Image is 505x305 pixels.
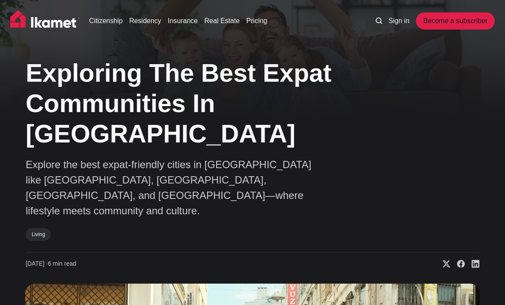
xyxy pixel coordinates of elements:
img: Ikamet home [10,10,80,32]
p: Explore the best expat-friendly cities in [GEOGRAPHIC_DATA] like [GEOGRAPHIC_DATA], [GEOGRAPHIC_D... [26,157,325,219]
a: Real Estate [205,16,240,26]
a: Share on Facebook [450,260,465,268]
a: Share on X [436,260,450,268]
span: [DATE] ∙ [26,260,48,267]
a: Insurance [168,16,198,26]
a: Citizenship [89,16,122,26]
a: Residency [129,16,161,26]
h1: Exploring The Best Expat Communities In [GEOGRAPHIC_DATA] [26,58,368,149]
a: Sign in [389,16,410,26]
a: Share on Linkedin [465,260,479,268]
a: Pricing [247,16,267,26]
a: Become a subscriber [416,12,495,30]
time: 6 min read [26,260,76,268]
a: Living [26,228,51,241]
